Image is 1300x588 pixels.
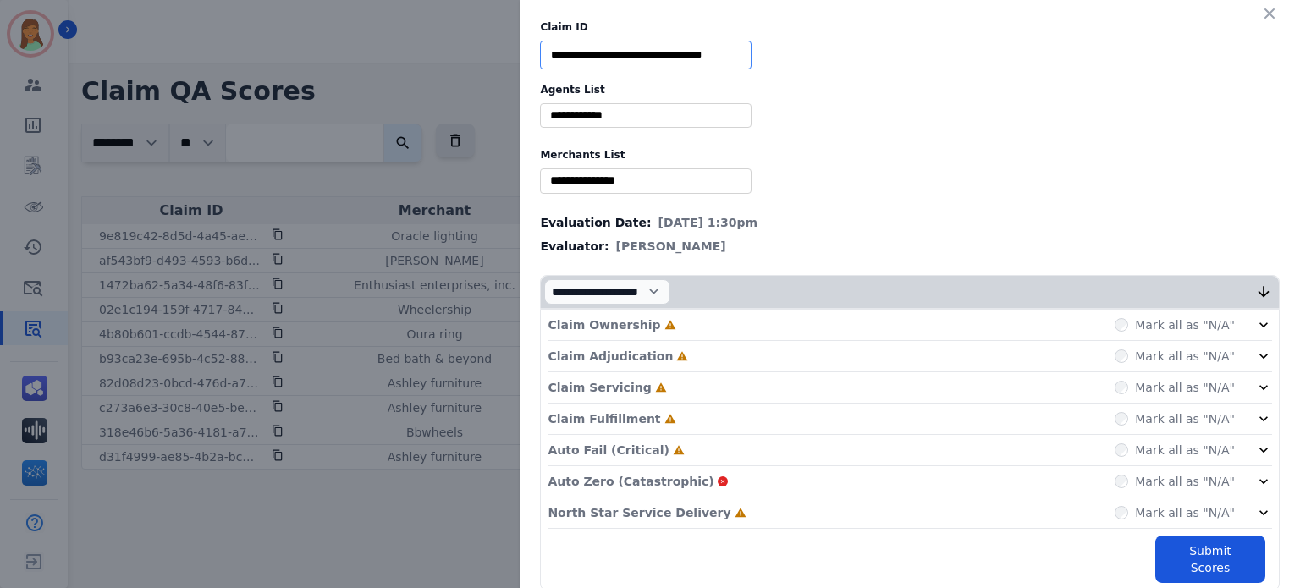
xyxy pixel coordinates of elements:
[1135,504,1235,521] label: Mark all as "N/A"
[548,348,673,365] p: Claim Adjudication
[540,148,1280,162] label: Merchants List
[1135,442,1235,459] label: Mark all as "N/A"
[616,238,726,255] span: [PERSON_NAME]
[658,214,758,231] span: [DATE] 1:30pm
[1135,410,1235,427] label: Mark all as "N/A"
[544,172,747,190] ul: selected options
[548,442,669,459] p: Auto Fail (Critical)
[1135,316,1235,333] label: Mark all as "N/A"
[544,107,747,124] ul: selected options
[1135,379,1235,396] label: Mark all as "N/A"
[540,20,1280,34] label: Claim ID
[548,316,660,333] p: Claim Ownership
[1135,473,1235,490] label: Mark all as "N/A"
[548,473,713,490] p: Auto Zero (Catastrophic)
[540,238,1280,255] div: Evaluator:
[548,504,730,521] p: North Star Service Delivery
[540,83,1280,96] label: Agents List
[1135,348,1235,365] label: Mark all as "N/A"
[548,410,660,427] p: Claim Fulfillment
[1155,536,1265,583] button: Submit Scores
[548,379,651,396] p: Claim Servicing
[540,214,1280,231] div: Evaluation Date:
